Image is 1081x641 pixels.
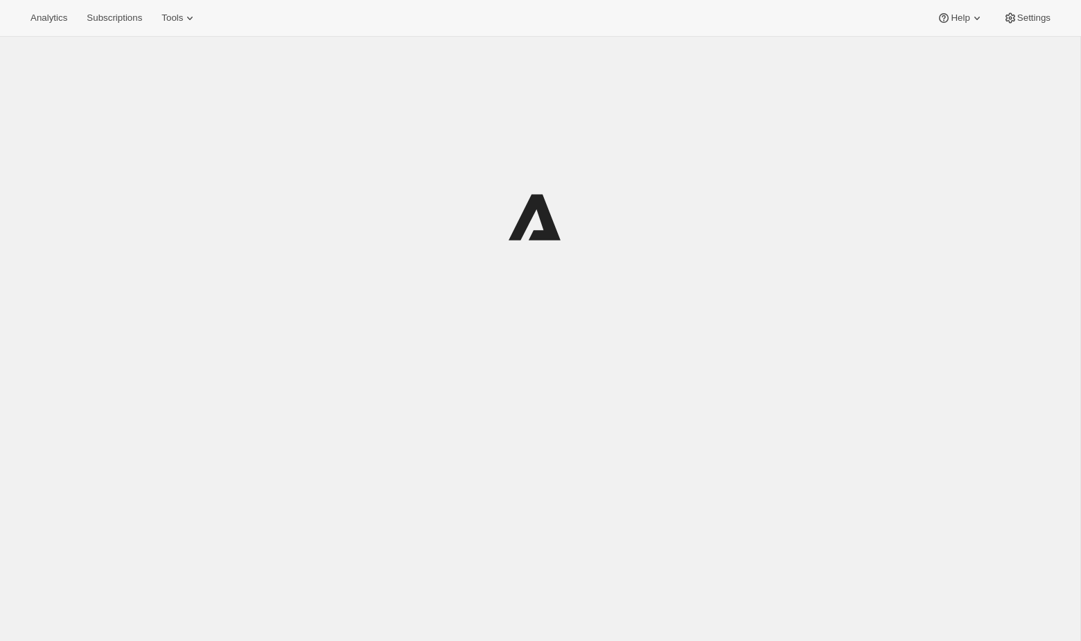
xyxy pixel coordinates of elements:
button: Settings [995,8,1059,28]
button: Subscriptions [78,8,150,28]
button: Analytics [22,8,76,28]
span: Settings [1017,12,1051,24]
button: Tools [153,8,205,28]
span: Subscriptions [87,12,142,24]
span: Analytics [30,12,67,24]
button: Help [929,8,992,28]
span: Help [951,12,969,24]
span: Tools [161,12,183,24]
